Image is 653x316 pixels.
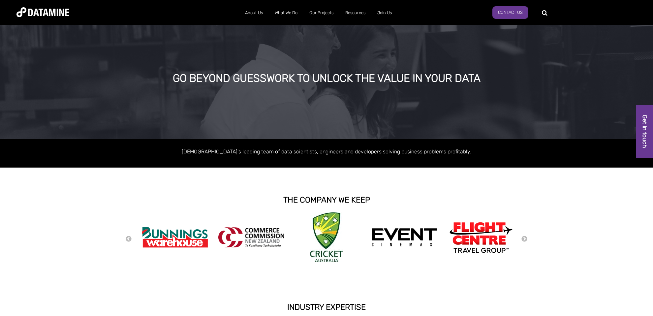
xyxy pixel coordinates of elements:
[371,228,437,247] img: event cinemas
[339,4,371,21] a: Resources
[492,6,528,19] a: Contact Us
[16,7,69,17] img: Datamine
[142,225,208,250] img: Bunnings Warehouse
[283,195,370,205] strong: THE COMPANY WE KEEP
[448,220,514,254] img: Flight Centre
[125,236,132,243] button: Previous
[287,302,366,312] strong: INDUSTRY EXPERTISE
[218,227,284,247] img: commercecommission
[239,4,269,21] a: About Us
[371,4,398,21] a: Join Us
[269,4,303,21] a: What We Do
[521,236,528,243] button: Next
[74,73,579,84] div: GO BEYOND GUESSWORK TO UNLOCK THE VALUE IN YOUR DATA
[303,4,339,21] a: Our Projects
[310,212,343,262] img: Cricket Australia
[636,105,653,158] a: Get in touch
[139,147,514,156] p: [DEMOGRAPHIC_DATA]'s leading team of data scientists, engineers and developers solving business p...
